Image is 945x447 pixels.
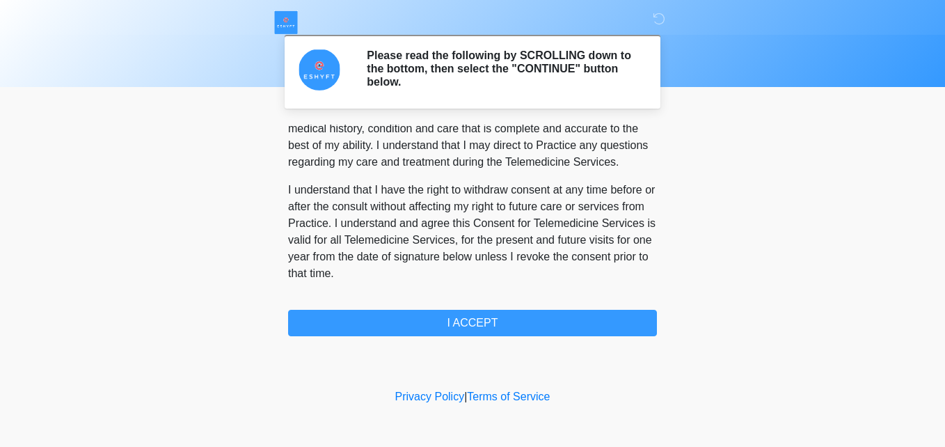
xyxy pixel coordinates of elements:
[299,49,340,91] img: Agent Avatar
[288,104,657,171] p: I acknowledge that it is my responsibility to provide information about my medical history, condi...
[395,391,465,402] a: Privacy Policy
[288,310,657,336] button: I ACCEPT
[464,391,467,402] a: |
[467,391,550,402] a: Terms of Service
[367,49,636,89] h2: Please read the following by SCROLLING down to the bottom, then select the "CONTINUE" button below.
[288,182,657,282] p: I understand that I have the right to withdraw consent at any time before or after the consult wi...
[274,10,298,34] img: ESHYFT Logo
